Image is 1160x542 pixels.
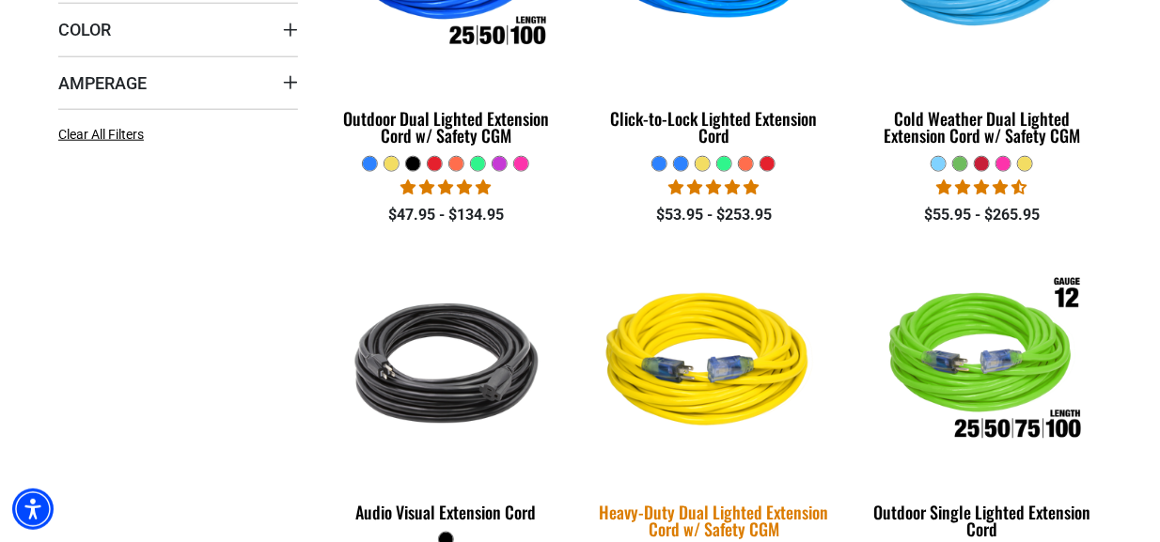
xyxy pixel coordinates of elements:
[326,110,566,144] div: Outdoor Dual Lighted Extension Cord w/ Safety CGM
[58,3,298,55] summary: Color
[594,110,834,144] div: Click-to-Lock Lighted Extension Cord
[862,110,1102,144] div: Cold Weather Dual Lighted Extension Cord w/ Safety CGM
[668,178,759,196] span: 4.87 stars
[594,503,834,537] div: Heavy-Duty Dual Lighted Extension Cord w/ Safety CGM
[326,246,566,532] a: black Audio Visual Extension Cord
[862,204,1102,226] div: $55.95 - $265.95
[594,204,834,226] div: $53.95 - $253.95
[328,255,565,471] img: black
[326,204,566,226] div: $47.95 - $134.95
[326,503,566,520] div: Audio Visual Extension Cord
[862,503,1102,537] div: Outdoor Single Lighted Extension Cord
[58,56,298,109] summary: Amperage
[863,255,1100,471] img: Outdoor Single Lighted Extension Cord
[400,178,491,196] span: 4.81 stars
[12,488,54,530] div: Accessibility Menu
[58,19,111,40] span: Color
[936,178,1027,196] span: 4.62 stars
[58,125,151,145] a: Clear All Filters
[582,243,845,484] img: yellow
[58,127,144,142] span: Clear All Filters
[58,72,147,94] span: Amperage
